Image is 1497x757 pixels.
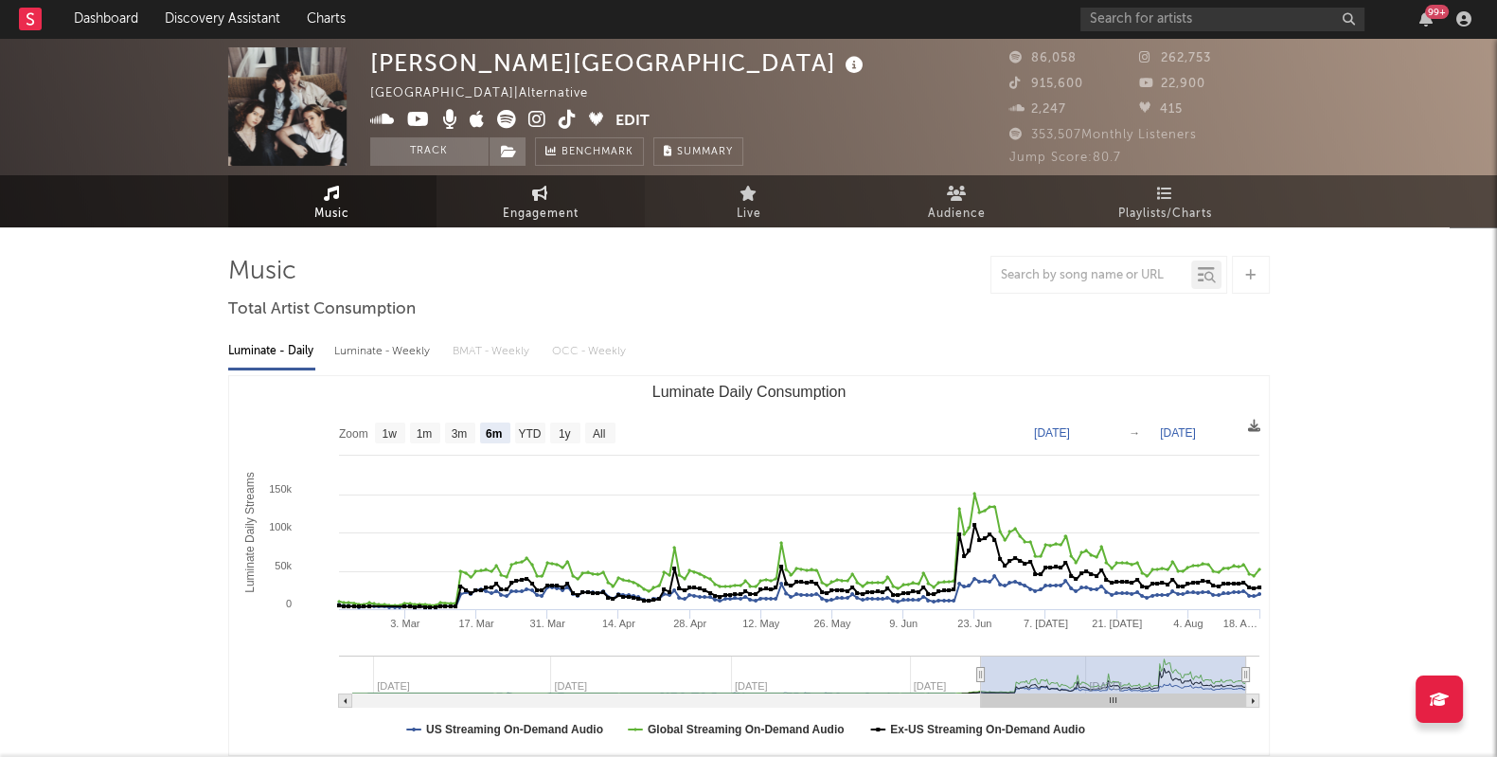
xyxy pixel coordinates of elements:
[1425,5,1449,19] div: 99 +
[228,175,437,227] a: Music
[339,427,368,441] text: Zoom
[1129,426,1140,440] text: →
[592,427,604,441] text: All
[1024,618,1068,629] text: 7. [DATE]
[1009,52,1077,64] span: 86,058
[1419,11,1433,27] button: 99+
[1080,8,1364,31] input: Search for artists
[370,47,868,79] div: [PERSON_NAME][GEOGRAPHIC_DATA]
[1139,103,1183,116] span: 415
[1118,203,1212,225] span: Playlists/Charts
[1160,426,1196,440] text: [DATE]
[1139,52,1211,64] span: 262,753
[1009,152,1121,164] span: Jump Score: 80.7
[647,723,844,736] text: Global Streaming On-Demand Audio
[1009,103,1066,116] span: 2,247
[890,723,1085,736] text: Ex-US Streaming On-Demand Audio
[558,427,570,441] text: 1y
[853,175,1061,227] a: Audience
[370,137,489,166] button: Track
[1009,78,1083,90] span: 915,600
[673,618,706,629] text: 28. Apr
[426,723,603,736] text: US Streaming On-Demand Audio
[518,427,541,441] text: YTD
[503,203,579,225] span: Engagement
[437,175,645,227] a: Engagement
[653,137,743,166] button: Summary
[645,175,853,227] a: Live
[458,618,494,629] text: 17. Mar
[957,618,991,629] text: 23. Jun
[1173,618,1203,629] text: 4. Aug
[228,298,416,321] span: Total Artist Consumption
[1222,618,1256,629] text: 18. A…
[928,203,986,225] span: Audience
[451,427,467,441] text: 3m
[813,618,851,629] text: 26. May
[615,110,650,134] button: Edit
[737,203,761,225] span: Live
[1034,426,1070,440] text: [DATE]
[370,82,610,105] div: [GEOGRAPHIC_DATA] | Alternative
[1092,618,1142,629] text: 21. [DATE]
[334,335,434,368] div: Luminate - Weekly
[269,483,292,495] text: 150k
[991,268,1191,283] input: Search by song name or URL
[601,618,634,629] text: 14. Apr
[243,472,257,592] text: Luminate Daily Streams
[535,137,644,166] a: Benchmark
[275,560,292,571] text: 50k
[1139,78,1205,90] span: 22,900
[416,427,432,441] text: 1m
[677,147,733,157] span: Summary
[314,203,349,225] span: Music
[529,618,565,629] text: 31. Mar
[390,618,420,629] text: 3. Mar
[269,521,292,532] text: 100k
[561,141,633,164] span: Benchmark
[285,598,291,609] text: 0
[742,618,780,629] text: 12. May
[229,376,1269,755] svg: Luminate Daily Consumption
[1061,175,1270,227] a: Playlists/Charts
[1009,129,1197,141] span: 353,507 Monthly Listeners
[228,335,315,368] div: Luminate - Daily
[651,384,846,400] text: Luminate Daily Consumption
[889,618,918,629] text: 9. Jun
[485,427,501,441] text: 6m
[382,427,397,441] text: 1w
